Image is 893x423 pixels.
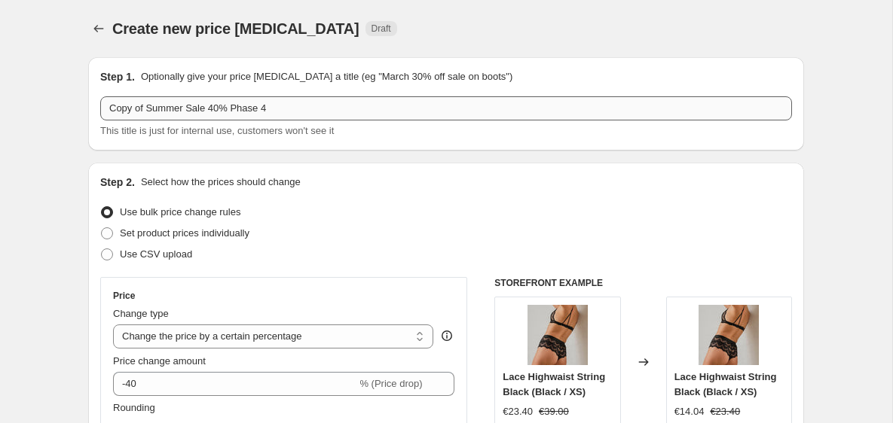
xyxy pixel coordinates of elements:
span: % (Price drop) [359,378,422,389]
input: 30% off holiday sale [100,96,792,120]
strike: €39.00 [539,404,569,419]
div: €23.40 [503,404,533,419]
span: Price change amount [113,355,206,367]
h2: Step 2. [100,175,135,190]
input: -15 [113,372,356,396]
h6: STOREFRONT EXAMPLE [494,277,792,289]
span: Use CSV upload [120,248,192,260]
span: This title is just for internal use, customers won't see it [100,125,334,136]
span: Set product prices individually [120,227,249,239]
span: Lace Highwaist String Black (Black / XS) [503,371,605,397]
span: Lace Highwaist String Black (Black / XS) [674,371,777,397]
p: Optionally give your price [MEDICAL_DATA] a title (eg "March 30% off sale on boots") [141,69,512,84]
strike: €23.40 [710,404,740,419]
span: Create new price [MEDICAL_DATA] [112,20,359,37]
h2: Step 1. [100,69,135,84]
span: Use bulk price change rules [120,206,240,218]
div: help [439,328,454,343]
p: Select how the prices should change [141,175,301,190]
img: lace-highwaist-string-001-saboteur-33974359982245_80x.jpg [699,305,759,365]
div: €14.04 [674,404,705,419]
h3: Price [113,290,135,302]
span: Rounding [113,402,155,413]
span: Draft [372,23,391,35]
span: Change type [113,308,169,319]
button: Price change jobs [88,18,109,39]
img: lace-highwaist-string-001-saboteur-33974359982245_80x.jpg [528,305,588,365]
